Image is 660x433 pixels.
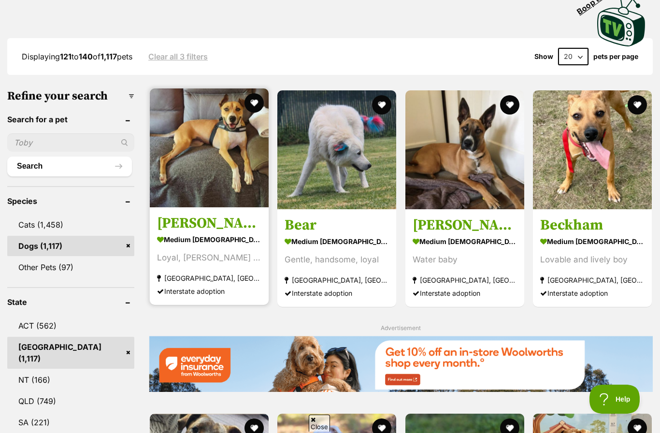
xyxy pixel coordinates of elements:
a: Clear all 3 filters [148,52,208,61]
h3: Bear [285,216,389,234]
strong: 121 [60,52,72,61]
strong: 140 [79,52,93,61]
span: Show [534,53,553,60]
header: Species [7,197,134,205]
span: Displaying to of pets [22,52,132,61]
a: Everyday Insurance promotional banner [149,336,653,393]
div: Interstate adoption [157,285,261,298]
a: Dogs (1,117) [7,236,134,256]
div: Lovable and lively boy [540,253,645,266]
div: Interstate adoption [413,287,517,300]
iframe: Help Scout Beacon - Open [589,385,641,414]
button: favourite [500,95,519,115]
span: Advertisement [381,324,421,332]
img: Dixie - Great Dane x Staffordshire Bull Terrier Dog [150,88,269,207]
div: Water baby [413,253,517,266]
strong: medium [DEMOGRAPHIC_DATA] Dog [285,234,389,248]
a: Bear medium [DEMOGRAPHIC_DATA] Dog Gentle, handsome, loyal [GEOGRAPHIC_DATA], [GEOGRAPHIC_DATA] I... [277,209,396,307]
div: Gentle, handsome, loyal [285,253,389,266]
a: Cats (1,458) [7,215,134,235]
img: Everyday Insurance promotional banner [149,336,653,392]
strong: [GEOGRAPHIC_DATA], [GEOGRAPHIC_DATA] [157,272,261,285]
label: pets per page [593,53,638,60]
strong: 1,117 [100,52,117,61]
strong: [GEOGRAPHIC_DATA], [GEOGRAPHIC_DATA] [413,274,517,287]
strong: medium [DEMOGRAPHIC_DATA] Dog [540,234,645,248]
a: [GEOGRAPHIC_DATA] (1,117) [7,337,134,369]
a: NT (166) [7,370,134,390]
input: Toby [7,133,134,152]
a: SA (221) [7,412,134,433]
span: Close [309,415,330,432]
a: [PERSON_NAME] medium [DEMOGRAPHIC_DATA] Dog Water baby [GEOGRAPHIC_DATA], [GEOGRAPHIC_DATA] Inter... [405,209,524,307]
div: Loyal, [PERSON_NAME] mix [157,251,261,264]
h3: [PERSON_NAME] [413,216,517,234]
h3: Beckham [540,216,645,234]
a: QLD (749) [7,391,134,411]
h3: Refine your search [7,89,134,103]
div: Interstate adoption [285,287,389,300]
a: [PERSON_NAME] medium [DEMOGRAPHIC_DATA] Dog Loyal, [PERSON_NAME] mix [GEOGRAPHIC_DATA], [GEOGRAPH... [150,207,269,305]
h3: [PERSON_NAME] [157,214,261,232]
strong: medium [DEMOGRAPHIC_DATA] Dog [413,234,517,248]
button: favourite [628,95,647,115]
a: Other Pets (97) [7,257,134,277]
button: Search [7,157,132,176]
img: Dora - Boxer Dog [405,90,524,209]
button: favourite [244,93,263,113]
img: Beckham - American Staffordshire Terrier x Rhodesian Ridgeback Dog [533,90,652,209]
header: Search for a pet [7,115,134,124]
div: Interstate adoption [540,287,645,300]
a: ACT (562) [7,316,134,336]
a: Beckham medium [DEMOGRAPHIC_DATA] Dog Lovable and lively boy [GEOGRAPHIC_DATA], [GEOGRAPHIC_DATA]... [533,209,652,307]
strong: [GEOGRAPHIC_DATA], [GEOGRAPHIC_DATA] [285,274,389,287]
button: favourite [372,95,391,115]
img: Bear - Maremma Sheepdog [277,90,396,209]
header: State [7,298,134,306]
strong: [GEOGRAPHIC_DATA], [GEOGRAPHIC_DATA] [540,274,645,287]
strong: medium [DEMOGRAPHIC_DATA] Dog [157,232,261,246]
